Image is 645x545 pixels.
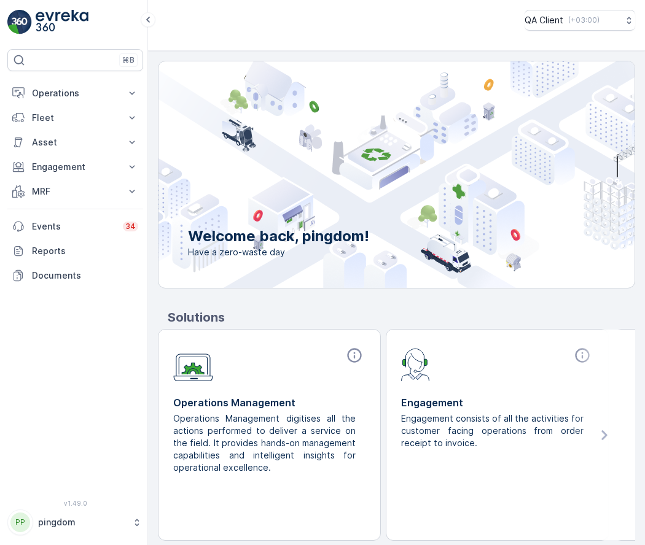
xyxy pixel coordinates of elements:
[36,10,88,34] img: logo_light-DOdMpM7g.png
[401,412,584,449] p: Engagement consists of all the activities for customer facing operations from order receipt to in...
[122,55,135,65] p: ⌘B
[32,269,138,282] p: Documents
[188,226,369,246] p: Welcome back, pingdom!
[7,239,143,263] a: Reports
[173,395,365,410] p: Operations Management
[7,179,143,204] button: MRF
[401,347,430,381] img: module-icon
[173,412,356,474] p: Operations Management digitises all the actions performed to deliver a service on the field. It p...
[525,14,563,26] p: QA Client
[103,61,635,288] img: city illustration
[7,155,143,179] button: Engagement
[188,246,369,258] span: Have a zero-waste day
[7,130,143,155] button: Asset
[173,347,213,382] img: module-icon
[168,308,635,327] p: Solutions
[32,136,119,149] p: Asset
[32,220,115,233] p: Events
[7,10,32,34] img: logo
[7,263,143,288] a: Documents
[32,161,119,173] p: Engagement
[32,245,138,257] p: Reports
[32,185,119,198] p: MRF
[32,112,119,124] p: Fleet
[568,15,600,25] p: ( +03:00 )
[10,512,30,532] div: PP
[7,214,143,239] a: Events34
[125,222,136,231] p: 34
[32,87,119,99] p: Operations
[401,395,593,410] p: Engagement
[7,500,143,507] span: v 1.49.0
[7,509,143,535] button: PPpingdom
[7,81,143,106] button: Operations
[38,516,126,528] p: pingdom
[7,106,143,130] button: Fleet
[525,10,635,31] button: QA Client(+03:00)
